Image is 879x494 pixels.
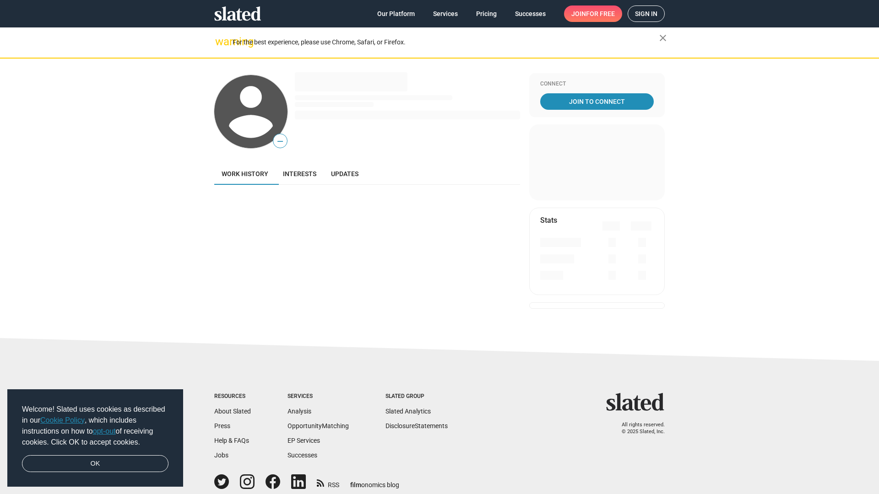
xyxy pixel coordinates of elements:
[508,5,553,22] a: Successes
[331,170,358,177] span: Updates
[385,422,448,430] a: DisclosureStatements
[540,93,654,110] a: Join To Connect
[385,408,431,415] a: Slated Analytics
[350,473,399,489] a: filmonomics blog
[377,5,415,22] span: Our Platform
[276,163,324,185] a: Interests
[426,5,465,22] a: Services
[571,5,615,22] span: Join
[273,135,287,147] span: —
[317,475,339,489] a: RSS
[288,393,349,400] div: Services
[542,93,652,110] span: Join To Connect
[40,416,85,424] a: Cookie Policy
[540,81,654,88] div: Connect
[433,5,458,22] span: Services
[385,393,448,400] div: Slated Group
[288,451,317,459] a: Successes
[22,455,168,473] a: dismiss cookie message
[214,163,276,185] a: Work history
[22,404,168,448] span: Welcome! Slated uses cookies as described in our , which includes instructions on how to of recei...
[214,451,228,459] a: Jobs
[288,422,349,430] a: OpportunityMatching
[222,170,268,177] span: Work history
[370,5,422,22] a: Our Platform
[564,5,622,22] a: Joinfor free
[214,408,251,415] a: About Slated
[215,36,226,47] mat-icon: warning
[628,5,665,22] a: Sign in
[288,408,311,415] a: Analysis
[214,422,230,430] a: Press
[515,5,546,22] span: Successes
[657,32,668,43] mat-icon: close
[214,393,251,400] div: Resources
[93,427,116,435] a: opt-out
[586,5,615,22] span: for free
[469,5,504,22] a: Pricing
[214,437,249,444] a: Help & FAQs
[7,389,183,487] div: cookieconsent
[540,215,557,225] mat-card-title: Stats
[324,163,366,185] a: Updates
[612,422,665,435] p: All rights reserved. © 2025 Slated, Inc.
[283,170,316,177] span: Interests
[476,5,497,22] span: Pricing
[233,36,659,48] div: For the best experience, please use Chrome, Safari, or Firefox.
[635,6,657,21] span: Sign in
[350,481,361,489] span: film
[288,437,320,444] a: EP Services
